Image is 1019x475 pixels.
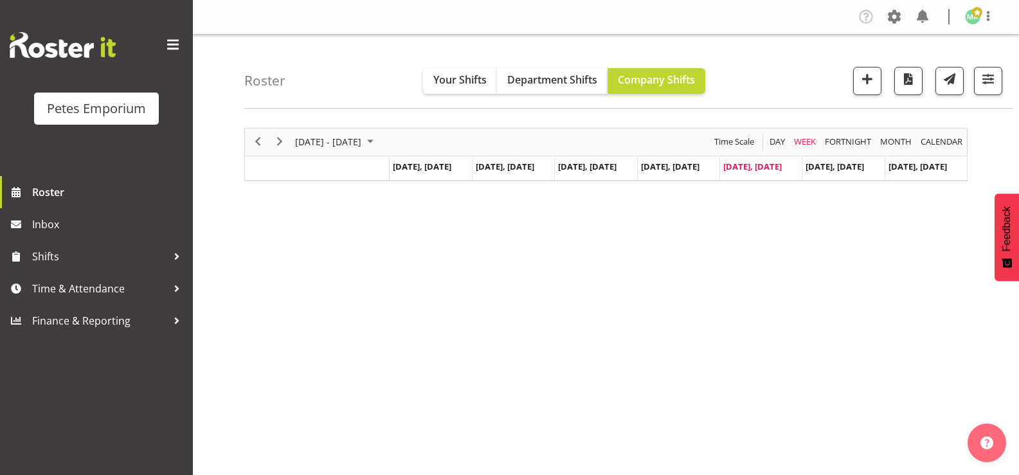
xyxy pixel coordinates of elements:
span: Finance & Reporting [32,311,167,330]
span: Company Shifts [618,73,695,87]
div: September 15 - 21, 2025 [291,129,381,156]
button: Add a new shift [853,67,881,95]
button: Filter Shifts [974,67,1002,95]
span: Inbox [32,215,186,234]
span: [DATE], [DATE] [806,161,864,172]
span: Month [879,134,913,150]
span: Shifts [32,247,167,266]
button: Company Shifts [608,68,705,94]
div: next period [269,129,291,156]
span: Time & Attendance [32,279,167,298]
button: Timeline Week [792,134,818,150]
img: Rosterit website logo [10,32,116,58]
div: Petes Emporium [47,99,146,118]
button: Department Shifts [497,68,608,94]
span: calendar [919,134,964,150]
span: [DATE] - [DATE] [294,134,363,150]
button: Download a PDF of the roster according to the set date range. [894,67,923,95]
img: melanie-richardson713.jpg [965,9,980,24]
img: help-xxl-2.png [980,436,993,449]
div: Timeline Week of September 19, 2025 [244,128,968,181]
button: Feedback - Show survey [995,193,1019,281]
span: Fortnight [824,134,872,150]
span: Feedback [1001,206,1013,251]
span: [DATE], [DATE] [476,161,534,172]
button: September 2025 [293,134,379,150]
span: Department Shifts [507,73,597,87]
button: Time Scale [712,134,757,150]
button: Month [919,134,965,150]
span: [DATE], [DATE] [558,161,617,172]
button: Timeline Day [768,134,788,150]
button: Next [271,134,289,150]
button: Previous [249,134,267,150]
span: Week [793,134,817,150]
span: [DATE], [DATE] [393,161,451,172]
button: Fortnight [823,134,874,150]
span: [DATE], [DATE] [641,161,699,172]
button: Your Shifts [423,68,497,94]
span: Your Shifts [433,73,487,87]
button: Timeline Month [878,134,914,150]
span: [DATE], [DATE] [888,161,947,172]
span: [DATE], [DATE] [723,161,782,172]
span: Day [768,134,786,150]
span: Roster [32,183,186,202]
button: Send a list of all shifts for the selected filtered period to all rostered employees. [935,67,964,95]
div: previous period [247,129,269,156]
h4: Roster [244,73,285,88]
span: Time Scale [713,134,755,150]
